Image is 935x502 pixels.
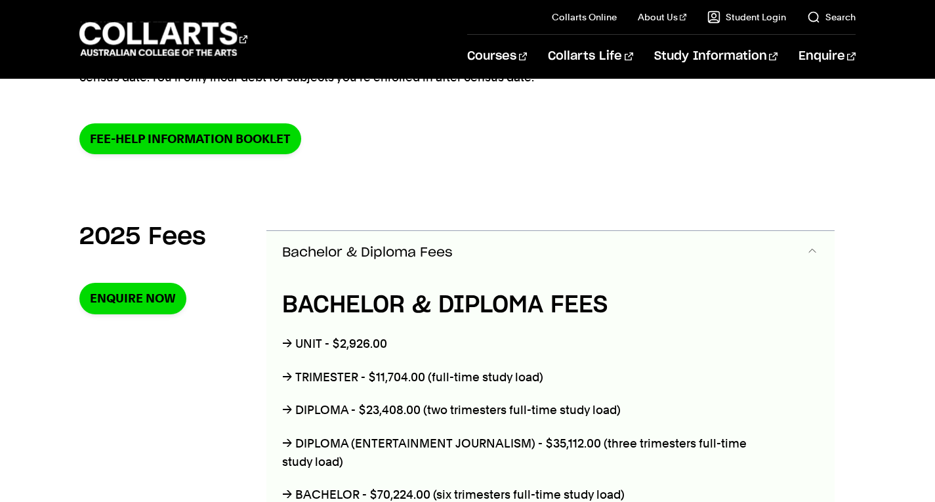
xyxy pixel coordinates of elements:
a: Enquire [799,35,856,78]
h4: BACHELOR & DIPLOMA FEES [282,287,769,323]
a: Search [807,10,856,24]
a: Study Information [654,35,778,78]
p: → DIPLOMA (ENTERTAINMENT JOURNALISM) - $35,112.00 (three trimesters full-time study load) [282,434,769,471]
a: About Us [638,10,686,24]
a: Courses [467,35,527,78]
a: Enquire Now [79,283,186,314]
span: Bachelor & Diploma Fees [282,245,453,261]
p: → DIPLOMA - $23,408.00 (two trimesters full-time study load) [282,401,769,419]
button: Bachelor & Diploma Fees [266,231,835,274]
div: Go to homepage [79,20,247,58]
a: Collarts Life [548,35,633,78]
p: → UNIT - $2,926.00 [282,335,769,353]
a: FEE-HELP information booklet [79,123,301,154]
a: Collarts Online [552,10,617,24]
a: Student Login [707,10,786,24]
h2: 2025 Fees [79,222,206,251]
p: → TRIMESTER - $11,704.00 (full-time study load) [282,368,769,387]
